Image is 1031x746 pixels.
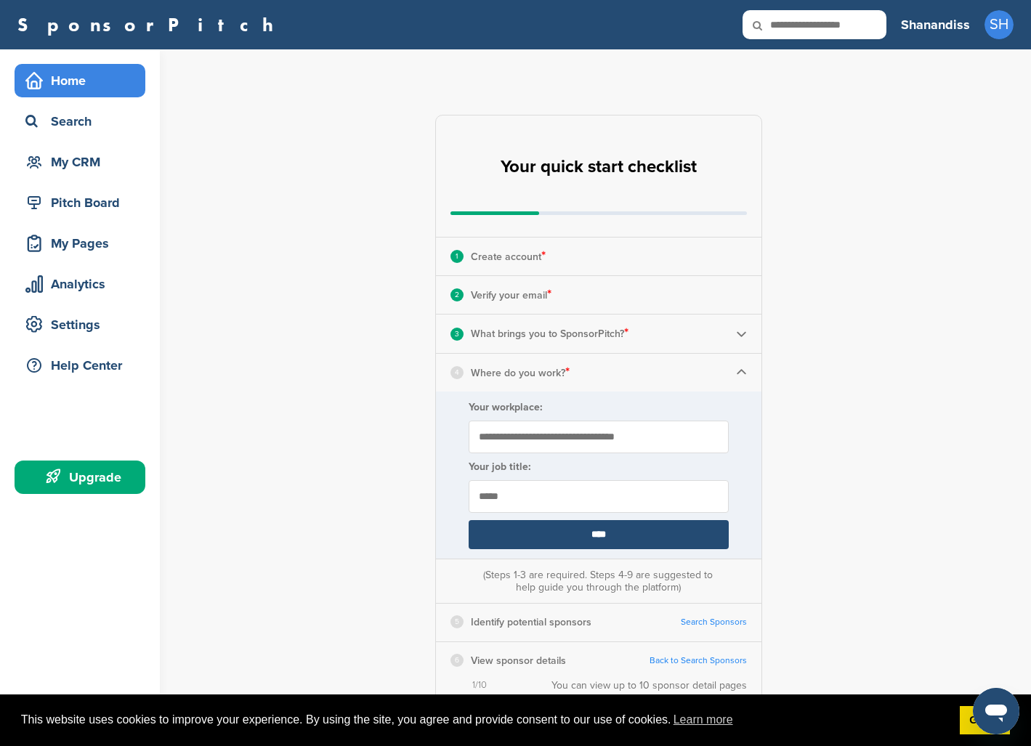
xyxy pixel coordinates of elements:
p: View sponsor details [471,652,566,670]
p: Identify potential sponsors [471,613,591,631]
div: 3 [450,328,464,341]
div: Pitch Board [22,190,145,216]
a: dismiss cookie message [960,706,1010,735]
a: Home [15,64,145,97]
div: 6 [450,654,464,667]
img: Checklist arrow 2 [736,328,747,339]
p: Create account [471,247,546,266]
a: Search [15,105,145,138]
a: My CRM [15,145,145,179]
iframe: Button to launch messaging window [973,688,1019,734]
a: Search Sponsors [681,617,747,628]
a: Shanandiss [901,9,970,41]
div: You can view up to 10 sponsor detail pages [551,679,747,692]
img: Checklist arrow 1 [736,367,747,378]
p: Verify your email [471,285,551,304]
p: What brings you to SponsorPitch? [471,324,628,343]
h3: Shanandiss [901,15,970,35]
div: Home [22,68,145,94]
div: My CRM [22,149,145,175]
label: Your job title: [469,461,729,473]
div: 4 [450,366,464,379]
label: Your workplace: [469,401,729,413]
div: 1 [450,250,464,263]
h2: Your quick start checklist [501,151,697,183]
div: 2 [450,288,464,301]
div: Analytics [22,271,145,297]
a: Help Center [15,349,145,382]
a: Back to Search Sponsors [650,655,747,666]
a: Pitch Board [15,186,145,219]
a: Analytics [15,267,145,301]
a: learn more about cookies [671,709,735,731]
a: Upgrade [15,461,145,494]
span: SH [984,10,1014,39]
div: Settings [22,312,145,338]
div: My Pages [22,230,145,256]
div: Search [22,108,145,134]
span: This website uses cookies to improve your experience. By using the site, you agree and provide co... [21,709,948,731]
a: My Pages [15,227,145,260]
p: Where do you work? [471,363,570,382]
div: (Steps 1-3 are required. Steps 4-9 are suggested to help guide you through the platform) [480,569,716,593]
div: Upgrade [22,464,145,490]
div: 5 [450,615,464,628]
a: SponsorPitch [17,15,283,34]
a: Settings [15,308,145,341]
div: Help Center [22,352,145,378]
span: 1/10 [472,679,487,692]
